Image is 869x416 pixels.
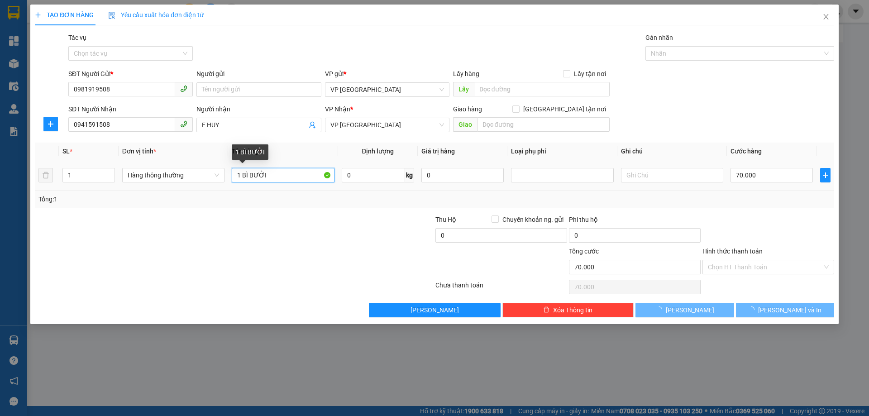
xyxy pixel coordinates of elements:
[421,168,504,182] input: 0
[108,12,115,19] img: icon
[617,143,727,160] th: Ghi chú
[38,194,335,204] div: Tổng: 1
[820,168,830,182] button: plus
[435,216,456,223] span: Thu Hộ
[325,69,449,79] div: VP gửi
[196,69,321,79] div: Người gửi
[411,305,459,315] span: [PERSON_NAME]
[196,104,321,114] div: Người nhận
[502,303,634,317] button: deleteXóa Thông tin
[748,306,758,313] span: loading
[232,168,334,182] input: VD: Bàn, Ghế
[758,305,821,315] span: [PERSON_NAME] và In
[38,168,53,182] button: delete
[813,5,839,30] button: Close
[362,148,394,155] span: Định lượng
[122,148,156,155] span: Đơn vị tính
[434,280,568,296] div: Chưa thanh toán
[68,34,86,41] label: Tác vụ
[656,306,666,313] span: loading
[35,12,41,18] span: plus
[507,143,617,160] th: Loại phụ phí
[330,118,444,132] span: VP Mỹ Đình
[330,83,444,96] span: VP Xuân Giang
[44,120,57,128] span: plus
[731,148,762,155] span: Cước hàng
[569,215,701,228] div: Phí thu hộ
[453,105,482,113] span: Giao hàng
[232,144,268,160] div: 1 BÌ BƯỞI
[621,168,723,182] input: Ghi Chú
[499,215,567,225] span: Chuyển khoản ng. gửi
[702,248,763,255] label: Hình thức thanh toán
[736,303,834,317] button: [PERSON_NAME] và In
[421,148,455,155] span: Giá trị hàng
[405,168,414,182] span: kg
[570,69,610,79] span: Lấy tận nơi
[108,11,204,19] span: Yêu cầu xuất hóa đơn điện tử
[543,306,549,314] span: delete
[453,82,474,96] span: Lấy
[520,104,610,114] span: [GEOGRAPHIC_DATA] tận nơi
[180,120,187,128] span: phone
[325,105,350,113] span: VP Nhận
[453,117,477,132] span: Giao
[477,117,610,132] input: Dọc đường
[128,168,219,182] span: Hàng thông thường
[474,82,610,96] input: Dọc đường
[62,148,70,155] span: SL
[553,305,592,315] span: Xóa Thông tin
[666,305,714,315] span: [PERSON_NAME]
[68,69,193,79] div: SĐT Người Gửi
[635,303,734,317] button: [PERSON_NAME]
[68,104,193,114] div: SĐT Người Nhận
[569,248,599,255] span: Tổng cước
[309,121,316,129] span: user-add
[453,70,479,77] span: Lấy hàng
[35,11,94,19] span: TẠO ĐƠN HÀNG
[180,85,187,92] span: phone
[822,13,830,20] span: close
[645,34,673,41] label: Gán nhãn
[43,117,58,131] button: plus
[369,303,501,317] button: [PERSON_NAME]
[821,172,830,179] span: plus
